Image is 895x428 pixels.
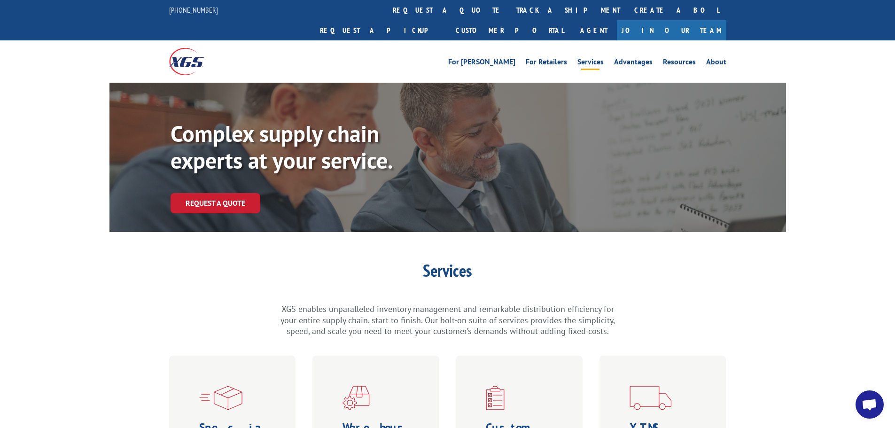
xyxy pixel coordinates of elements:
a: Join Our Team [617,20,726,40]
a: Request a pickup [313,20,449,40]
a: Services [577,58,604,69]
a: About [706,58,726,69]
h1: Services [279,262,617,284]
a: For [PERSON_NAME] [448,58,515,69]
p: XGS enables unparalleled inventory management and remarkable distribution efficiency for your ent... [279,303,617,337]
a: Customer Portal [449,20,571,40]
img: xgs-icon-transportation-forms-red [630,386,671,410]
img: xgs-icon-custom-logistics-solutions-red [486,386,505,410]
a: [PHONE_NUMBER] [169,5,218,15]
a: Resources [663,58,696,69]
a: Request a Quote [171,193,260,213]
a: Advantages [614,58,653,69]
img: xgs-icon-specialized-ltl-red [199,386,242,410]
p: Complex supply chain experts at your service. [171,120,452,174]
a: For Retailers [526,58,567,69]
a: Open chat [856,390,884,419]
img: xgs-icon-warehouseing-cutting-fulfillment-red [342,386,370,410]
a: Agent [571,20,617,40]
